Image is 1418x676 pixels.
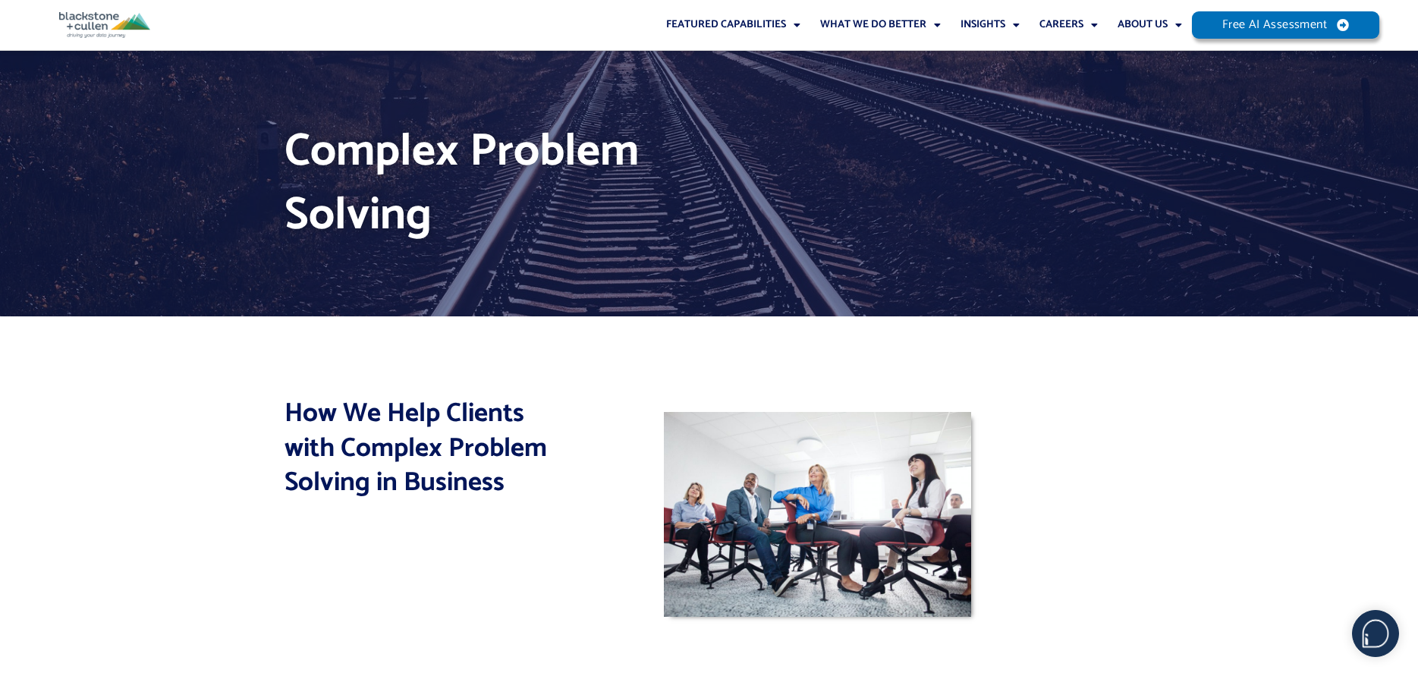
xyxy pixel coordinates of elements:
[1353,611,1398,656] img: users%2F5SSOSaKfQqXq3cFEnIZRYMEs4ra2%2Fmedia%2Fimages%2F-Bulle%20blanche%20sans%20fond%20%2B%20ma...
[285,120,719,247] h1: Complex Problem Solving
[285,397,577,501] h2: How We Help Clients with Complex Problem Solving in Business
[1192,11,1380,39] a: Free AI Assessment
[1222,19,1327,31] span: Free AI Assessment
[664,412,971,617] img: Team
